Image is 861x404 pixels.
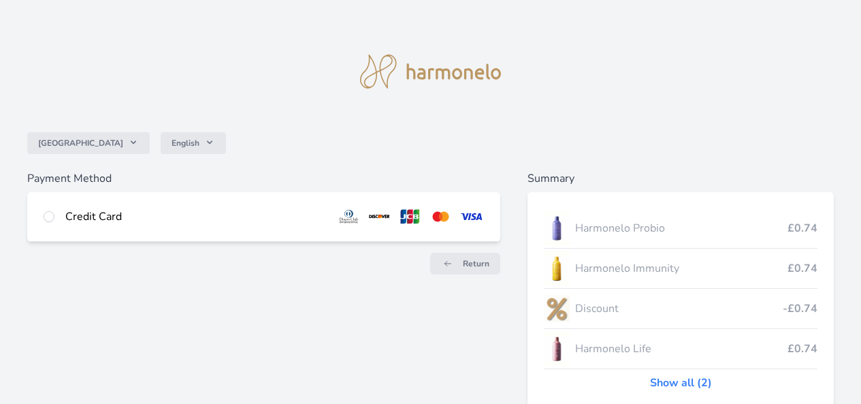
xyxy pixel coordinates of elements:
span: Return [463,258,489,269]
span: £0.74 [787,220,817,236]
span: English [172,138,199,149]
button: [GEOGRAPHIC_DATA] [27,132,150,154]
img: discount-lo.png [544,292,570,326]
img: discover.svg [367,208,392,225]
a: Show all (2) [650,375,712,391]
span: Harmonelo Probio [575,220,787,236]
span: Discount [575,300,783,317]
span: [GEOGRAPHIC_DATA] [38,138,123,149]
img: jcb.svg [397,208,423,225]
span: -£0.74 [783,300,817,317]
a: Return [430,253,500,275]
img: IMMUNITY_se_stinem_x-lo.jpg [544,251,570,285]
div: Credit Card [65,208,325,225]
img: visa.svg [459,208,484,225]
span: £0.74 [787,260,817,277]
img: CLEAN_PROBIO_se_stinem_x-lo.jpg [544,211,570,245]
span: £0.74 [787,341,817,357]
img: CLEAN_LIFE_se_stinem_x-lo.jpg [544,332,570,366]
span: Harmonelo Immunity [575,260,787,277]
img: logo.svg [360,55,502,89]
button: English [161,132,226,154]
h6: Payment Method [27,170,500,187]
span: Harmonelo Life [575,341,787,357]
img: mc.svg [428,208,453,225]
img: diners.svg [336,208,361,225]
h6: Summary [527,170,834,187]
